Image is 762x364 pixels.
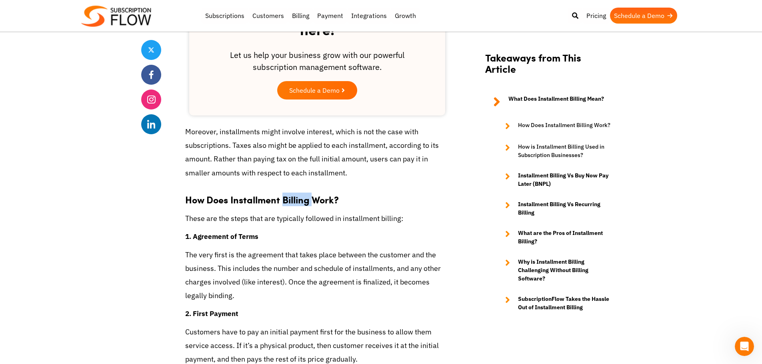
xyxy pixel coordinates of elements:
p: These are the steps that are typically followed in installment billing: [185,212,449,225]
a: Schedule a Demo [610,8,677,24]
a: Installment Billing Vs Buy Now Pay Later (BNPL) [497,171,613,188]
h3: How Does Installment Billing Work? [185,185,449,205]
strong: 2. First Payment [185,309,238,318]
a: SubscriptionFlow Takes the Hassle Out of Installment Billing [497,295,613,312]
strong: What Does Installment Billing Mean? [508,95,604,109]
strong: 1. Agreement of Terms [185,232,258,241]
div: Let us help your business grow with our powerful subscription management software. [205,49,429,81]
a: What are the Pros of Installment Billing? [497,229,613,246]
a: Schedule a Demo [277,81,357,99]
strong: Installment Billing Vs Buy Now Pay Later (BNPL) [518,171,613,188]
p: Moreover, installments might involve interest, which is not the case with subscriptions. Taxes al... [185,125,449,180]
a: Integrations [347,8,391,24]
a: Pricing [582,8,610,24]
a: Customers [248,8,288,24]
h2: Takeaways from This Article [485,52,613,83]
strong: Installment Billing Vs Recurring Billing [518,200,613,217]
a: Subscriptions [201,8,248,24]
strong: What are the Pros of Installment Billing? [518,229,613,246]
strong: Why is Installment Billing Challenging Without Billing Software? [518,258,613,283]
a: Growth [391,8,420,24]
a: Installment Billing Vs Recurring Billing [497,200,613,217]
span: Schedule a Demo [289,87,340,93]
a: Payment [313,8,347,24]
strong: SubscriptionFlow Takes the Hassle Out of Installment Billing [518,295,613,312]
a: How is Installment Billing Used in Subscription Businesses? [497,143,613,159]
a: What Does Installment Billing Mean? [485,95,613,109]
iframe: Intercom live chat [735,337,754,356]
p: The very first is the agreement that takes place between the customer and the business. This incl... [185,248,449,303]
a: Why is Installment Billing Challenging Without Billing Software? [497,258,613,283]
a: Billing [288,8,313,24]
a: How Does Installment Billing Work? [497,121,613,131]
img: Subscriptionflow [81,6,151,27]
